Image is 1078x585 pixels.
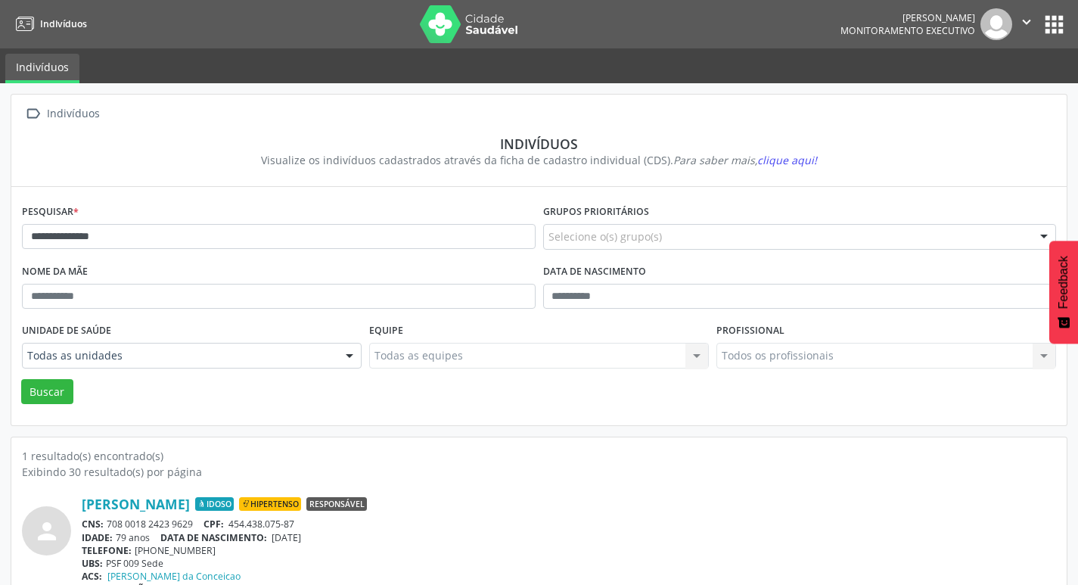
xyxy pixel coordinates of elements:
[82,531,1056,544] div: 79 anos
[40,17,87,30] span: Indivíduos
[82,518,1056,531] div: 708 0018 2423 9629
[82,570,102,583] span: ACS:
[82,544,132,557] span: TELEFONE:
[1057,256,1070,309] span: Feedback
[21,379,73,405] button: Buscar
[673,153,817,167] i: Para saber mais,
[548,229,662,244] span: Selecione o(s) grupo(s)
[44,103,102,125] div: Indivíduos
[239,497,301,511] span: Hipertenso
[22,260,88,284] label: Nome da mãe
[22,103,102,125] a:  Indivíduos
[1049,241,1078,344] button: Feedback - Mostrar pesquisa
[82,544,1056,557] div: [PHONE_NUMBER]
[980,8,1012,40] img: img
[369,319,403,343] label: Equipe
[5,54,79,83] a: Indivíduos
[22,448,1056,464] div: 1 resultado(s) encontrado(s)
[107,570,241,583] a: [PERSON_NAME] da Conceicao
[1012,8,1041,40] button: 
[203,518,224,531] span: CPF:
[27,348,331,363] span: Todas as unidades
[33,152,1045,168] div: Visualize os indivíduos cadastrados através da ficha de cadastro individual (CDS).
[82,557,103,570] span: UBS:
[82,518,104,531] span: CNS:
[716,319,784,343] label: Profissional
[22,201,79,224] label: Pesquisar
[82,531,113,544] span: IDADE:
[543,201,649,224] label: Grupos prioritários
[306,497,367,511] span: Responsável
[840,11,975,24] div: [PERSON_NAME]
[840,24,975,37] span: Monitoramento Executivo
[82,557,1056,570] div: PSF 009 Sede
[1018,14,1035,30] i: 
[1041,11,1067,38] button: apps
[33,135,1045,152] div: Indivíduos
[272,531,301,544] span: [DATE]
[757,153,817,167] span: clique aqui!
[82,496,190,512] a: [PERSON_NAME]
[11,11,87,36] a: Indivíduos
[22,103,44,125] i: 
[195,497,234,511] span: Idoso
[160,531,267,544] span: DATA DE NASCIMENTO:
[228,518,294,531] span: 454.438.075-87
[543,260,646,284] label: Data de nascimento
[22,464,1056,480] div: Exibindo 30 resultado(s) por página
[22,319,111,343] label: Unidade de saúde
